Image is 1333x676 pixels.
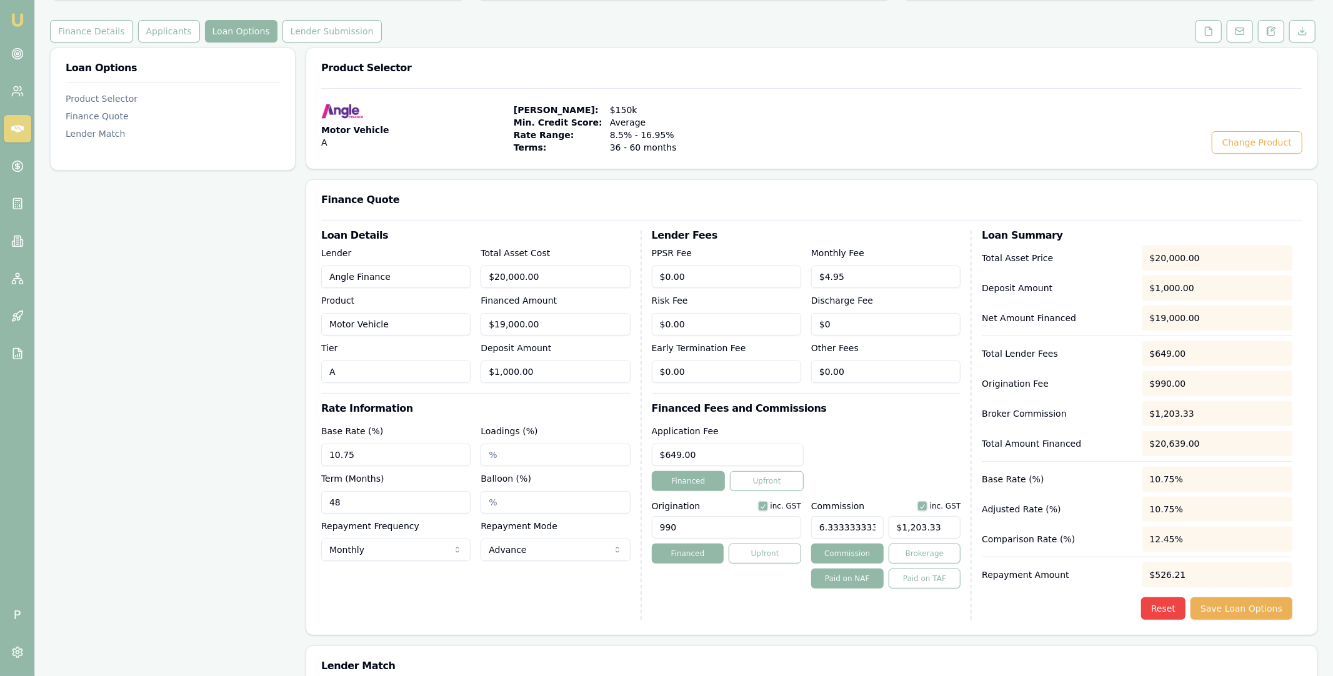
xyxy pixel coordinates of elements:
span: Rate Range: [514,129,602,141]
a: Lender Submission [280,20,384,42]
span: [PERSON_NAME]: [514,104,602,116]
button: Paid on TAF [889,569,961,589]
h3: Lender Match [321,661,1302,671]
button: Applicants [138,20,200,42]
input: $ [652,313,801,336]
input: $ [481,266,630,288]
img: emu-icon-u.png [10,12,25,27]
p: Net Amount Financed [982,312,1132,324]
div: $1,000.00 [1142,276,1292,301]
span: Terms: [514,141,602,154]
span: 36 - 60 months [610,141,701,154]
p: Total Amount Financed [982,437,1132,450]
h3: Product Selector [321,63,1302,73]
h3: Loan Options [66,63,280,73]
div: $526.21 [1142,562,1292,587]
div: $20,639.00 [1142,431,1292,456]
div: $19,000.00 [1142,306,1292,331]
div: inc. GST [758,501,801,511]
label: Other Fees [811,343,859,353]
p: Total Lender Fees [982,347,1132,360]
p: Repayment Amount [982,569,1132,581]
label: Lender [321,248,351,258]
label: PPSR Fee [652,248,692,258]
span: Min. Credit Score: [514,116,602,129]
label: Total Asset Cost [481,248,550,258]
label: Term (Months) [321,474,384,484]
p: Base Rate (%) [982,473,1132,485]
div: $1,203.33 [1142,401,1292,426]
button: Brokerage [889,544,961,564]
button: Upfront [729,544,801,564]
p: Broker Commission [982,407,1132,420]
h3: Loan Summary [982,231,1292,241]
input: % [811,516,884,539]
label: Repayment Mode [481,521,557,531]
button: Loan Options [205,20,277,42]
input: $ [652,444,804,466]
button: Save Loan Options [1191,597,1292,620]
div: 10.75% [1142,497,1292,522]
div: $990.00 [1142,371,1292,396]
button: Financed [652,471,726,491]
div: $20,000.00 [1142,246,1292,271]
input: $ [811,360,961,383]
span: 8.5% - 16.95% [610,129,701,141]
h3: Financed Fees and Commissions [652,404,961,414]
label: Discharge Fee [811,296,873,306]
label: Monthly Fee [811,248,864,258]
span: Average [610,116,701,129]
input: $ [652,360,801,383]
h3: Finance Quote [321,195,1302,205]
p: Origination Fee [982,377,1132,390]
span: P [4,601,31,629]
img: Angle Finance [321,104,364,119]
input: % [321,444,471,466]
input: % [481,491,630,514]
p: Comparison Rate (%) [982,533,1132,545]
label: Base Rate (%) [321,426,383,436]
a: Applicants [136,20,202,42]
h3: Lender Fees [652,231,961,241]
input: $ [811,266,961,288]
button: Change Product [1212,131,1302,154]
button: Lender Submission [282,20,382,42]
button: Finance Details [50,20,133,42]
p: Deposit Amount [982,282,1132,294]
div: Finance Quote [66,110,280,122]
label: Origination [652,502,701,510]
label: Balloon (%) [481,474,531,484]
input: $ [481,360,630,383]
div: 12.45% [1142,527,1292,552]
label: Tier [321,343,337,353]
button: Paid on NAF [811,569,884,589]
label: Application Fee [652,426,719,436]
label: Product [321,296,354,306]
button: Upfront [730,471,804,491]
div: $649.00 [1142,341,1292,366]
button: Reset [1141,597,1186,620]
h3: Rate Information [321,404,631,414]
div: 10.75% [1142,467,1292,492]
input: $ [811,313,961,336]
div: Lender Match [66,127,280,140]
div: Product Selector [66,92,280,105]
span: Motor Vehicle [321,124,389,136]
h3: Loan Details [321,231,631,241]
p: Total Asset Price [982,252,1132,264]
p: Adjusted Rate (%) [982,503,1132,515]
label: Financed Amount [481,296,557,306]
button: Commission [811,544,884,564]
a: Finance Details [50,20,136,42]
label: Repayment Frequency [321,521,419,531]
label: Loadings (%) [481,426,537,436]
div: inc. GST [917,501,961,511]
a: Loan Options [202,20,280,42]
label: Deposit Amount [481,343,551,353]
input: $ [652,266,801,288]
span: $150k [610,104,701,116]
span: A [321,136,327,149]
input: % [481,444,630,466]
label: Commission [811,502,864,510]
input: $ [481,313,630,336]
